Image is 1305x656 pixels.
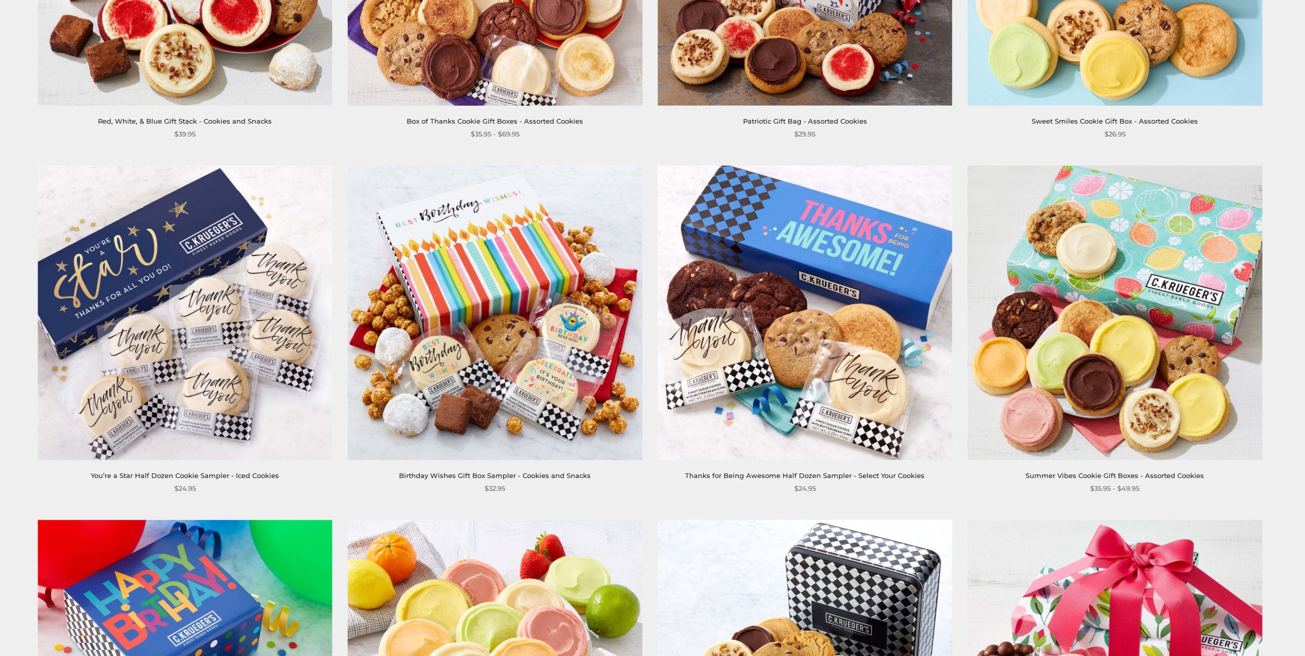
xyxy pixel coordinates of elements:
img: Summer Vibes Cookie Gift Boxes - Assorted Cookies [968,165,1262,460]
a: Patriotic Gift Bag - Assorted Cookies [743,117,867,125]
span: $24.95 [174,483,196,494]
a: You’re a Star Half Dozen Cookie Sampler - Iced Cookies [91,471,279,480]
span: $35.95 - $69.95 [471,129,519,140]
a: Sweet Smiles Cookie Gift Box - Assorted Cookies [1032,117,1198,125]
a: Birthday Wishes Gift Box Sampler - Cookies and Snacks [399,471,591,480]
img: Birthday Wishes Gift Box Sampler - Cookies and Snacks [348,165,642,460]
img: Thanks for Being Awesome Half Dozen Sampler - Select Your Cookies [658,165,952,460]
iframe: Sign Up via Text for Offers [8,617,106,648]
span: $32.95 [485,483,505,494]
img: You’re a Star Half Dozen Cookie Sampler - Iced Cookies [38,165,332,460]
a: Red, White, & Blue Gift Stack - Cookies and Snacks [98,117,272,125]
span: $26.95 [1105,129,1126,140]
span: $39.95 [174,129,195,140]
span: $35.95 - $49.95 [1090,483,1139,494]
a: Summer Vibes Cookie Gift Boxes - Assorted Cookies [1026,471,1204,480]
a: Thanks for Being Awesome Half Dozen Sampler - Select Your Cookies [685,471,925,480]
a: Box of Thanks Cookie Gift Boxes - Assorted Cookies [407,117,583,125]
span: $29.95 [794,129,815,140]
span: $24.95 [794,483,816,494]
